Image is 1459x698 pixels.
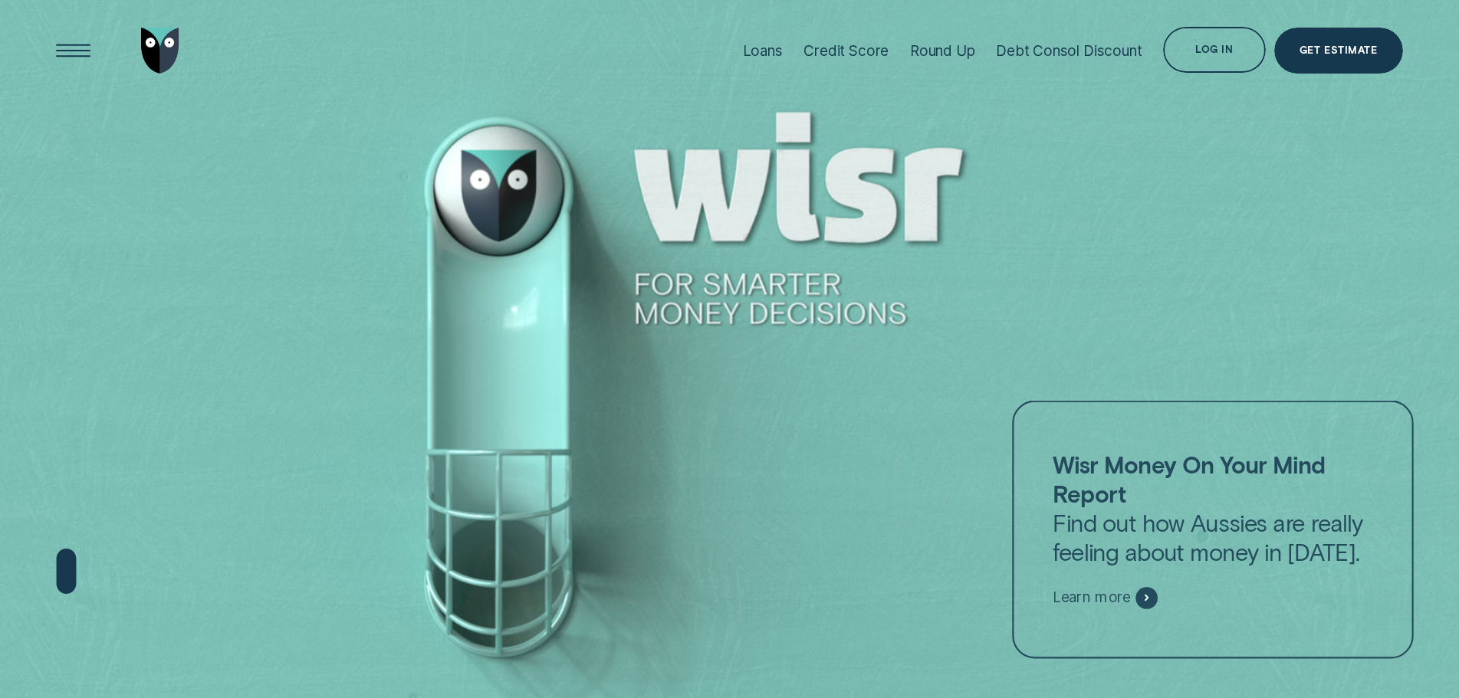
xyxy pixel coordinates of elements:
[996,42,1142,60] div: Debt Consol Discount
[803,42,889,60] div: Credit Score
[1053,588,1130,607] span: Learn more
[743,42,783,60] div: Loans
[1013,400,1415,658] a: Wisr Money On Your Mind ReportFind out how Aussies are really feeling about money in [DATE].Learn...
[1053,450,1373,567] p: Find out how Aussies are really feeling about money in [DATE].
[141,28,179,74] img: Wisr
[1163,27,1265,73] button: Log in
[910,42,975,60] div: Round Up
[1274,28,1403,74] a: Get Estimate
[51,28,97,74] button: Open Menu
[1053,450,1326,507] strong: Wisr Money On Your Mind Report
